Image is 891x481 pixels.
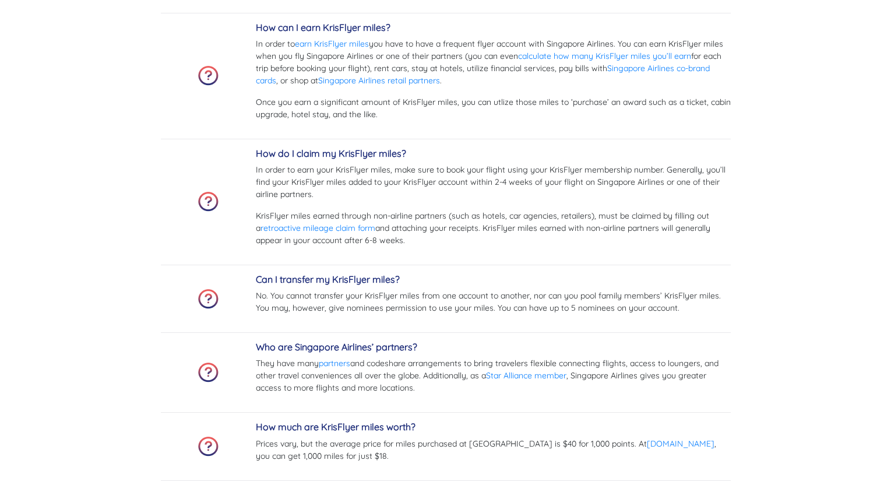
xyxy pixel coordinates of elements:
a: calculate how many KrisFlyer miles you’ll earn [518,51,691,61]
h5: How can I earn KrisFlyer miles? [256,22,731,33]
a: Singapore Airlines retail partners [318,75,440,86]
img: faq-icon.png [198,363,219,382]
p: Once you earn a significant amount of KrisFlyer miles, you can utlize those miles to ‘purchase’ a... [256,96,731,121]
a: [DOMAIN_NAME] [647,438,714,449]
a: Singapore Airlines co-brand cards [256,63,710,86]
p: In order to earn your KrisFlyer miles, make sure to book your flight using your KrisFlyer members... [256,164,731,201]
img: faq-icon.png [198,289,219,309]
a: retroactive mileage claim form [260,223,375,233]
p: No. You cannot transfer your KrisFlyer miles from one account to another, nor can you pool family... [256,290,731,314]
a: earn KrisFlyer miles [295,38,369,49]
h5: Who are Singapore Airlines’ partners? [256,342,731,353]
img: faq-icon.png [198,437,219,457]
a: partners [319,358,350,368]
p: Prices vary, but the average price for miles purchased at [GEOGRAPHIC_DATA] is $40 for 1,000 poin... [256,438,731,462]
h5: How much are KrisFlyer miles worth? [256,422,731,433]
p: In order to you have to have a frequent flyer account with Singapore Airlines. You can earn KrisF... [256,38,731,87]
a: Star Alliance member [486,370,566,381]
img: faq-icon.png [198,192,219,212]
p: KrisFlyer miles earned through non-airline partners (such as hotels, car agencies, retailers), mu... [256,210,731,247]
img: faq-icon.png [198,66,219,86]
p: They have many and codeshare arrangements to bring travelers flexible connecting flights, access ... [256,357,731,394]
h5: Can I transfer my KrisFlyer miles? [256,274,731,285]
h5: How do I claim my KrisFlyer miles? [256,148,731,159]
